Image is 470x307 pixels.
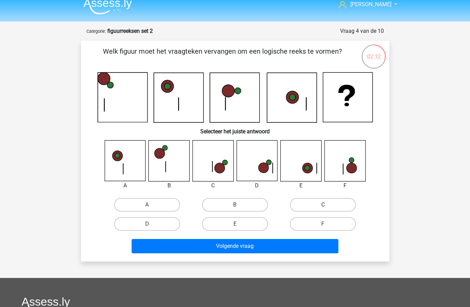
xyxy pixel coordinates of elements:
div: A [99,182,151,190]
div: F [319,182,371,190]
label: A [114,198,180,212]
h6: Selecteer het juiste antwoord [92,123,378,135]
a: [PERSON_NAME] [336,0,392,9]
div: E [275,182,327,190]
div: B [143,182,195,190]
div: D [231,182,283,190]
div: C [187,182,239,190]
div: Vraag 4 van de 10 [340,27,384,35]
strong: figuurreeksen set 2 [107,28,153,34]
label: C [290,198,356,212]
label: B [202,198,268,212]
label: E [202,217,268,231]
label: F [290,217,356,231]
div: 02:12 [361,44,387,61]
button: Volgende vraag [132,239,338,253]
span: [PERSON_NAME] [350,1,391,8]
p: Welk figuur moet het vraagteken vervangen om een logische reeks te vormen? [92,46,353,67]
label: D [114,217,180,231]
small: Categorie: [86,29,106,34]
